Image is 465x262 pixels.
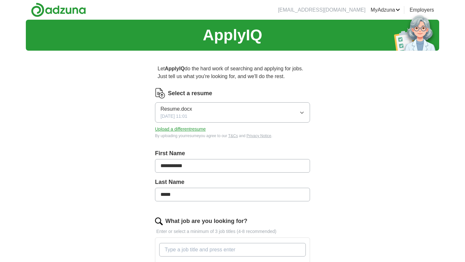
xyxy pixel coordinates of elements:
[409,6,434,14] a: Employers
[246,134,271,138] a: Privacy Notice
[168,89,212,98] label: Select a resume
[155,102,310,123] button: Resume.docx[DATE] 11:01
[203,24,262,47] h1: ApplyIQ
[228,134,238,138] a: T&Cs
[155,178,310,186] label: Last Name
[160,105,192,113] span: Resume.docx
[371,6,400,14] a: MyAdzuna
[155,62,310,83] p: Let do the hard work of searching and applying for jobs. Just tell us what you're looking for, an...
[155,126,206,133] button: Upload a differentresume
[155,133,310,139] div: By uploading your resume you agree to our and .
[155,149,310,158] label: First Name
[159,243,306,257] input: Type a job title and press enter
[31,3,86,17] img: Adzuna logo
[278,6,366,14] li: [EMAIL_ADDRESS][DOMAIN_NAME]
[160,113,187,120] span: [DATE] 11:01
[165,66,184,71] strong: ApplyIQ
[155,228,310,235] p: Enter or select a minimum of 3 job titles (4-8 recommended)
[155,217,163,225] img: search.png
[165,217,247,226] label: What job are you looking for?
[155,88,165,98] img: CV Icon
